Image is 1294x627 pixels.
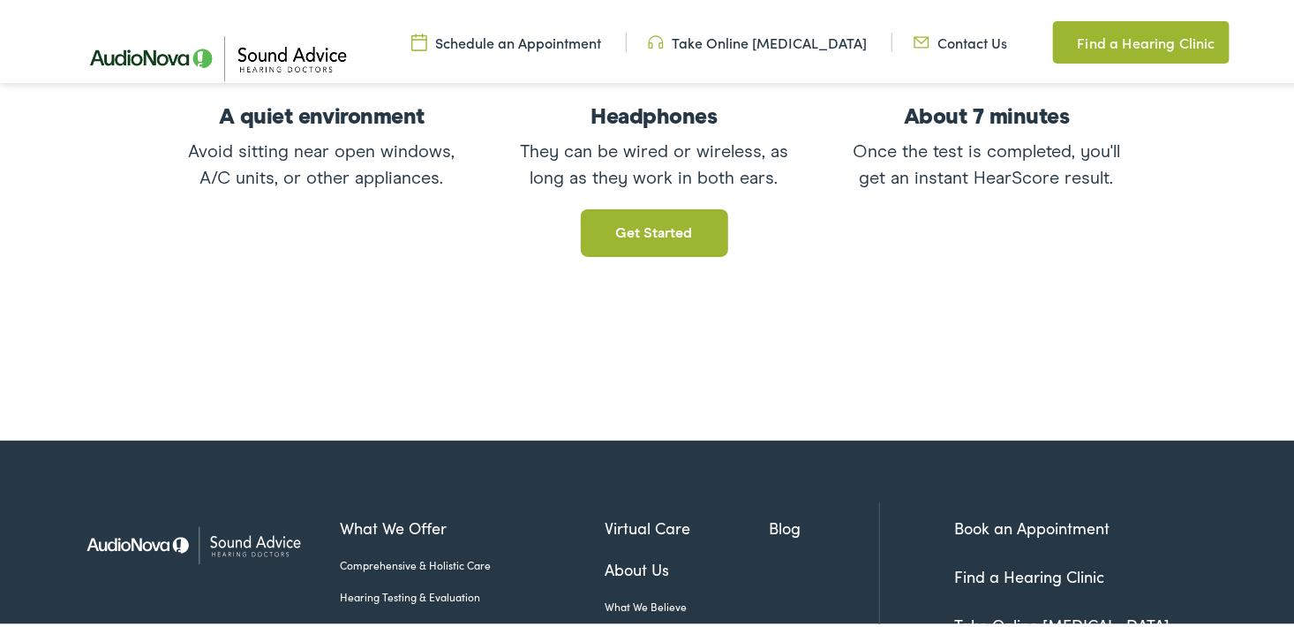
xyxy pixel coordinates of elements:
a: Get started [581,206,728,253]
a: Find a Hearing Clinic [1053,18,1230,60]
h6: Headphones [508,102,800,125]
a: Hearing Testing & Evaluation [340,585,606,601]
img: Headphone icon in a unique green color, suggesting audio-related services or features. [648,29,664,49]
a: About Us [606,554,770,578]
img: Map pin icon in a unique green color, indicating location-related features or services. [1053,28,1069,49]
h6: A quiet environment [176,102,467,125]
a: Book an Appointment [954,513,1110,535]
a: Schedule an Appointment [411,29,602,49]
p: Once the test is completed, you'll get an instant HearScore result. [841,135,1132,188]
a: Contact Us [914,29,1008,49]
a: Virtual Care [606,512,770,536]
p: Avoid sitting near open windows, A/C units, or other appliances. [176,135,467,188]
a: What We Believe [606,595,770,611]
img: Sound Advice Hearing Doctors [71,499,314,585]
img: Calendar icon in a unique green color, symbolizing scheduling or date-related features. [411,29,427,49]
h6: About 7 minutes [841,102,1132,125]
a: Take Online [MEDICAL_DATA] [648,29,868,49]
a: Comprehensive & Holistic Care [340,554,606,570]
a: Find a Hearing Clinic [954,562,1104,584]
p: They can be wired or wireless, as long as they work in both ears. [508,135,800,188]
img: Icon representing mail communication in a unique green color, indicative of contact or communicat... [914,29,929,49]
a: Blog [769,512,879,536]
a: What We Offer [340,512,606,536]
